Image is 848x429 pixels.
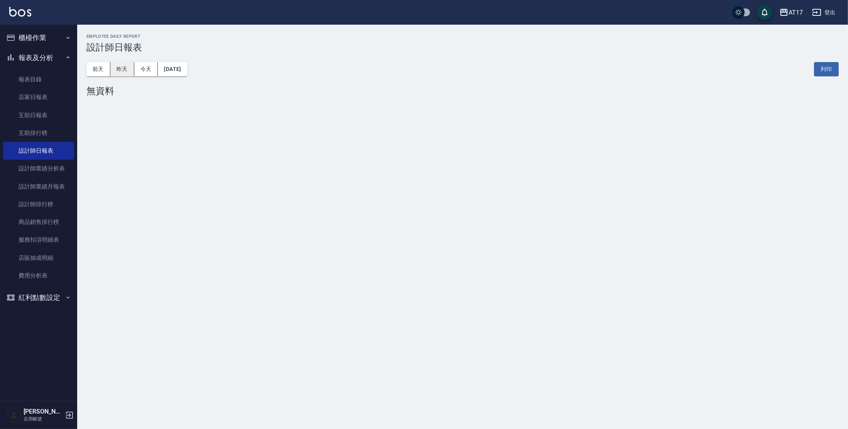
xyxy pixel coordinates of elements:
[3,267,74,284] a: 費用分析表
[6,407,22,423] img: Person
[3,249,74,267] a: 店販抽成明細
[814,62,839,76] button: 列印
[3,142,74,160] a: 設計師日報表
[776,5,806,20] button: AT17
[3,160,74,177] a: 設計師業績分析表
[24,408,63,416] h5: [PERSON_NAME]
[86,86,839,96] div: 無資料
[3,124,74,142] a: 互助排行榜
[3,231,74,249] a: 服務扣項明細表
[3,28,74,48] button: 櫃檯作業
[24,416,63,422] p: 店用帳號
[3,178,74,195] a: 設計師業績月報表
[86,42,839,53] h3: 設計師日報表
[158,62,187,76] button: [DATE]
[86,34,839,39] h2: Employee Daily Report
[86,62,110,76] button: 前天
[3,213,74,231] a: 商品銷售排行榜
[3,71,74,88] a: 報表目錄
[789,8,803,17] div: AT17
[3,195,74,213] a: 設計師排行榜
[3,88,74,106] a: 店家日報表
[757,5,772,20] button: save
[134,62,158,76] button: 今天
[3,48,74,68] button: 報表及分析
[9,7,31,17] img: Logo
[809,5,839,20] button: 登出
[3,106,74,124] a: 互助日報表
[110,62,134,76] button: 昨天
[3,288,74,308] button: 紅利點數設定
